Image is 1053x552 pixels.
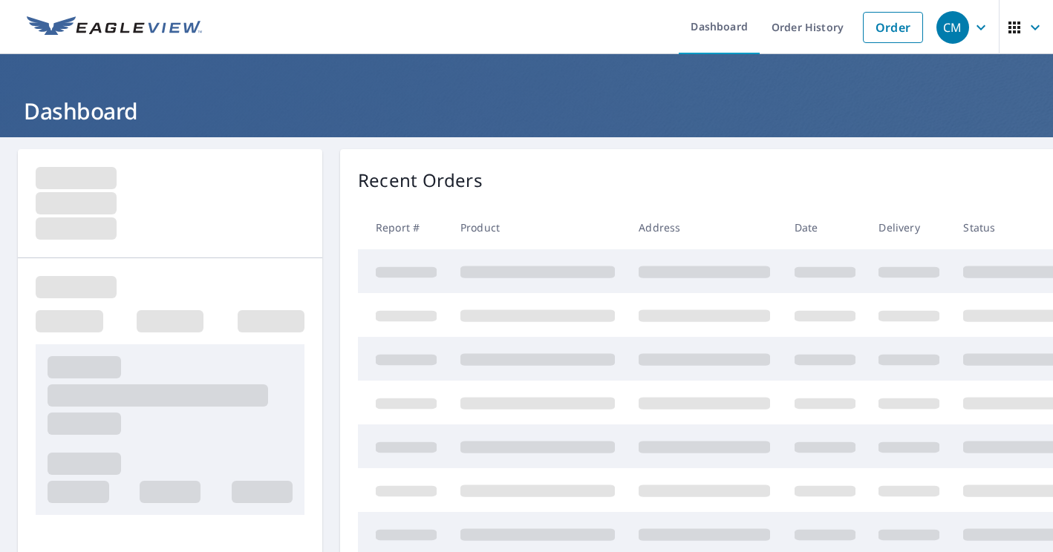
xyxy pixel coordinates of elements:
[358,167,483,194] p: Recent Orders
[449,206,627,249] th: Product
[358,206,449,249] th: Report #
[783,206,867,249] th: Date
[18,96,1035,126] h1: Dashboard
[27,16,202,39] img: EV Logo
[863,12,923,43] a: Order
[936,11,969,44] div: CM
[627,206,782,249] th: Address
[867,206,951,249] th: Delivery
